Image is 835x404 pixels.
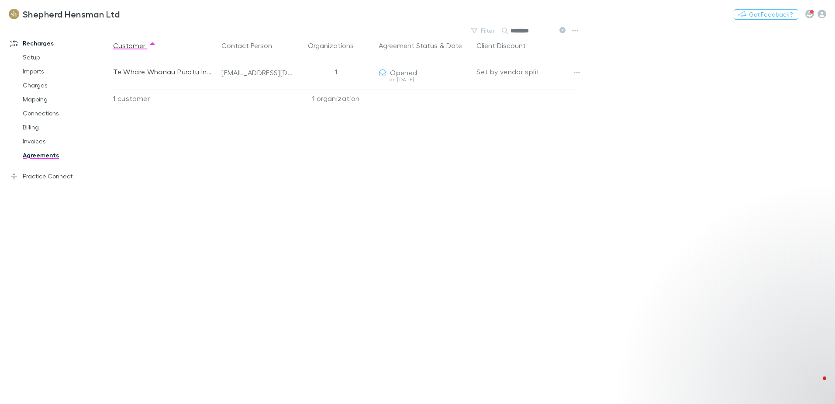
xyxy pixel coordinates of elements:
div: & [379,37,469,54]
button: Agreement Status [379,37,438,54]
a: Setup [14,50,118,64]
a: Practice Connect [2,169,118,183]
iframe: Intercom live chat [805,374,826,395]
div: on [DATE] [379,77,469,82]
div: 1 customer [113,90,218,107]
div: 1 [297,54,375,89]
a: Recharges [2,36,118,50]
a: Imports [14,64,118,78]
button: Contact Person [221,37,283,54]
a: Agreements [14,148,118,162]
div: Set by vendor split [476,54,578,89]
h3: Shepherd Hensman Ltd [23,9,120,19]
a: Charges [14,78,118,92]
button: Organizations [308,37,364,54]
div: [EMAIL_ADDRESS][DOMAIN_NAME] [221,68,293,77]
a: Connections [14,106,118,120]
span: Opened [390,68,417,77]
a: Invoices [14,134,118,148]
div: 1 organization [297,90,375,107]
div: Te Whare Whanau Purotu Incorporated [113,54,214,89]
button: Date [446,37,462,54]
img: Shepherd Hensman Ltd's Logo [9,9,19,19]
a: Mapping [14,92,118,106]
button: Client Discount [476,37,536,54]
button: Filter [467,25,500,36]
button: Got Feedback? [734,9,798,20]
a: Shepherd Hensman Ltd [3,3,125,24]
button: Customer [113,37,156,54]
a: Billing [14,120,118,134]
